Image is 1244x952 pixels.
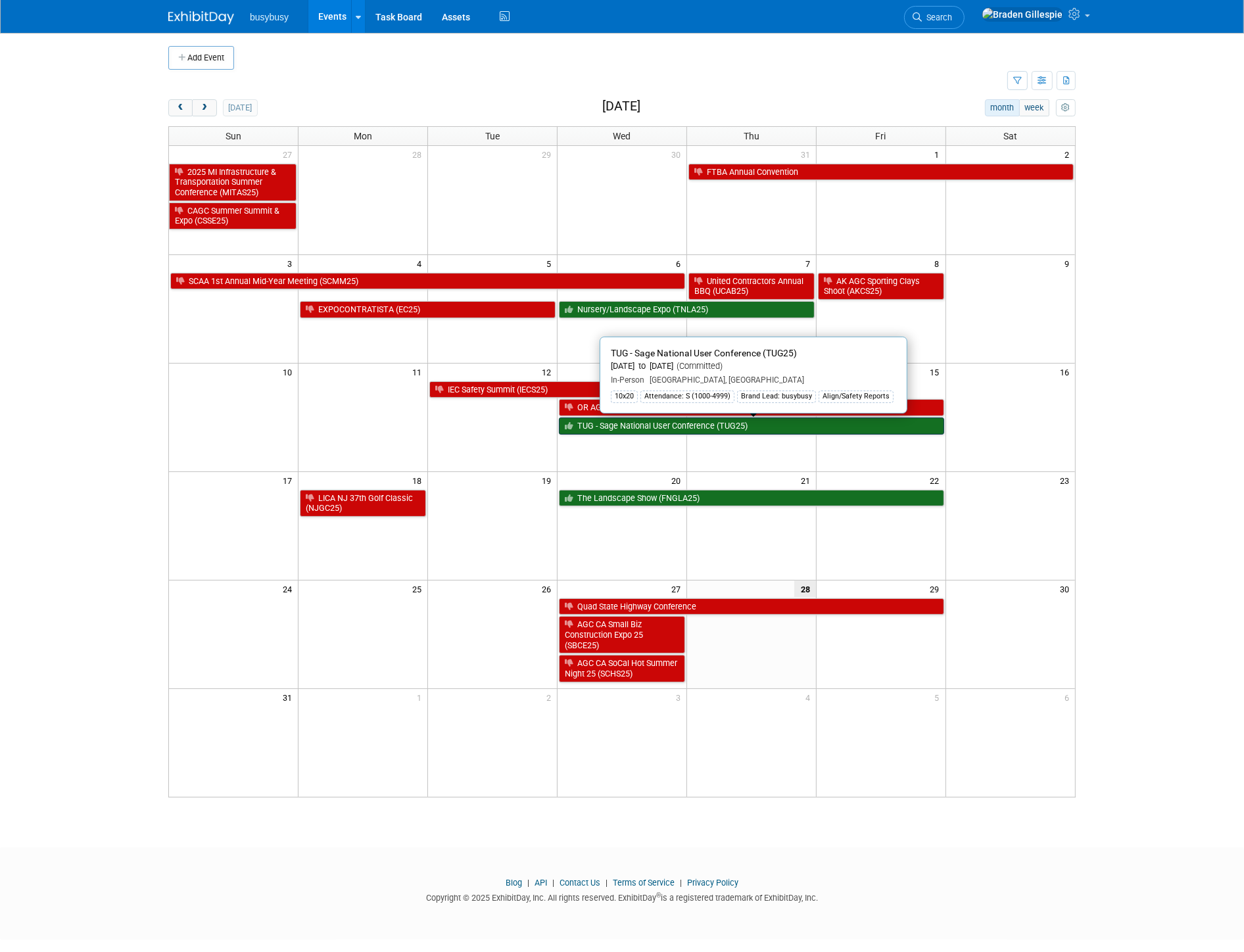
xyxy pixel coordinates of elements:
[300,490,426,517] a: LICA NJ 37th Golf Classic (NJGC25)
[929,472,945,488] span: 22
[929,364,945,380] span: 15
[675,255,686,272] span: 6
[673,361,723,371] span: (Committed)
[876,131,886,141] span: Fri
[281,146,298,162] span: 27
[559,598,944,615] a: Quad State Highway Conference
[524,878,533,888] span: |
[226,131,241,141] span: Sun
[687,878,738,888] a: Privacy Policy
[1056,99,1076,116] button: myCustomButton
[1019,99,1049,116] button: week
[1003,131,1017,141] span: Sat
[934,255,945,272] span: 8
[411,581,427,597] span: 25
[602,99,640,114] h2: [DATE]
[223,99,258,116] button: [DATE]
[281,689,298,705] span: 31
[169,164,297,201] a: 2025 MI Infrastructure & Transportation Summer Conference (MITAS25)
[168,11,234,24] img: ExhibitDay
[485,131,500,141] span: Tue
[286,255,298,272] span: 3
[670,581,686,597] span: 27
[411,146,427,162] span: 28
[929,581,945,597] span: 29
[168,99,193,116] button: prev
[535,878,547,888] a: API
[545,689,557,705] span: 2
[560,878,600,888] a: Contact Us
[429,381,815,398] a: IEC Safety Summit (IECS25)
[794,581,816,597] span: 28
[1061,104,1070,112] i: Personalize Calendar
[559,417,944,435] a: TUG - Sage National User Conference (TUG25)
[737,391,816,402] div: Brand Lead: busybusy
[1063,146,1075,162] span: 2
[416,689,427,705] span: 1
[545,255,557,272] span: 5
[1063,255,1075,272] span: 9
[506,878,522,888] a: Blog
[677,878,685,888] span: |
[192,99,216,116] button: next
[540,472,557,488] span: 19
[1063,689,1075,705] span: 6
[804,689,816,705] span: 4
[613,131,631,141] span: Wed
[670,146,686,162] span: 30
[985,99,1020,116] button: month
[602,878,611,888] span: |
[611,348,797,358] span: TUG - Sage National User Conference (TUG25)
[416,255,427,272] span: 4
[169,202,297,229] a: CAGC Summer Summit & Expo (CSSE25)
[819,391,894,402] div: Align/Safety Reports
[411,472,427,488] span: 18
[540,364,557,380] span: 12
[1059,364,1075,380] span: 16
[640,391,734,402] div: Attendance: S (1000-4999)
[411,364,427,380] span: 11
[1059,472,1075,488] span: 23
[644,375,804,385] span: [GEOGRAPHIC_DATA], [GEOGRAPHIC_DATA]
[670,472,686,488] span: 20
[982,7,1063,22] img: Braden Gillespie
[559,301,815,318] a: Nursery/Landscape Expo (TNLA25)
[549,878,558,888] span: |
[250,12,289,22] span: busybusy
[818,273,944,300] a: AK AGC Sporting Clays Shoot (AKCS25)
[675,689,686,705] span: 3
[170,273,685,290] a: SCAA 1st Annual Mid-Year Meeting (SCMM25)
[804,255,816,272] span: 7
[559,616,685,654] a: AGC CA Small Biz Construction Expo 25 (SBCE25)
[559,399,944,416] a: OR AGC Summer Convention 25 (ORSC25)
[1059,581,1075,597] span: 30
[300,301,556,318] a: EXPOCONTRATISTA (EC25)
[354,131,372,141] span: Mon
[656,892,661,899] sup: ®
[559,490,944,507] a: The Landscape Show (FNGLA25)
[281,581,298,597] span: 24
[613,878,675,888] a: Terms of Service
[611,391,638,402] div: 10x20
[744,131,759,141] span: Thu
[281,472,298,488] span: 17
[168,46,234,70] button: Add Event
[540,581,557,597] span: 26
[611,361,896,372] div: [DATE] to [DATE]
[934,689,945,705] span: 5
[800,146,816,162] span: 31
[611,375,644,385] span: In-Person
[800,472,816,488] span: 21
[540,146,557,162] span: 29
[934,146,945,162] span: 1
[904,6,965,29] a: Search
[688,164,1074,181] a: FTBA Annual Convention
[688,273,815,300] a: United Contractors Annual BBQ (UCAB25)
[281,364,298,380] span: 10
[559,655,685,682] a: AGC CA SoCal Hot Summer Night 25 (SCHS25)
[922,12,952,22] span: Search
